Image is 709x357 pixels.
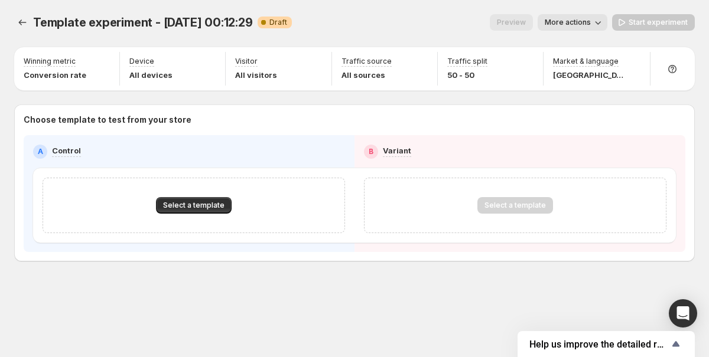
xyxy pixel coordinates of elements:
p: Winning metric [24,57,76,66]
p: Choose template to test from your store [24,114,685,126]
button: Select a template [156,197,232,214]
p: Variant [383,145,411,156]
p: 50 - 50 [447,69,487,81]
p: Device [129,57,154,66]
span: More actions [545,18,591,27]
button: Experiments [14,14,31,31]
p: All devices [129,69,173,81]
span: Draft [269,18,287,27]
span: Help us improve the detailed report for A/B campaigns [529,339,669,350]
p: Market & language [553,57,619,66]
p: Traffic split [447,57,487,66]
p: All sources [342,69,392,81]
p: Conversion rate [24,69,86,81]
button: Show survey - Help us improve the detailed report for A/B campaigns [529,337,683,351]
p: All visitors [235,69,277,81]
div: Open Intercom Messenger [669,299,697,327]
button: More actions [538,14,607,31]
span: Select a template [163,201,225,210]
h2: A [38,147,43,156]
p: Traffic source [342,57,392,66]
span: Template experiment - [DATE] 00:12:29 [33,15,253,30]
h2: B [369,147,373,156]
p: Control [52,145,81,156]
p: [GEOGRAPHIC_DATA] [553,69,624,81]
p: Visitor [235,57,258,66]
